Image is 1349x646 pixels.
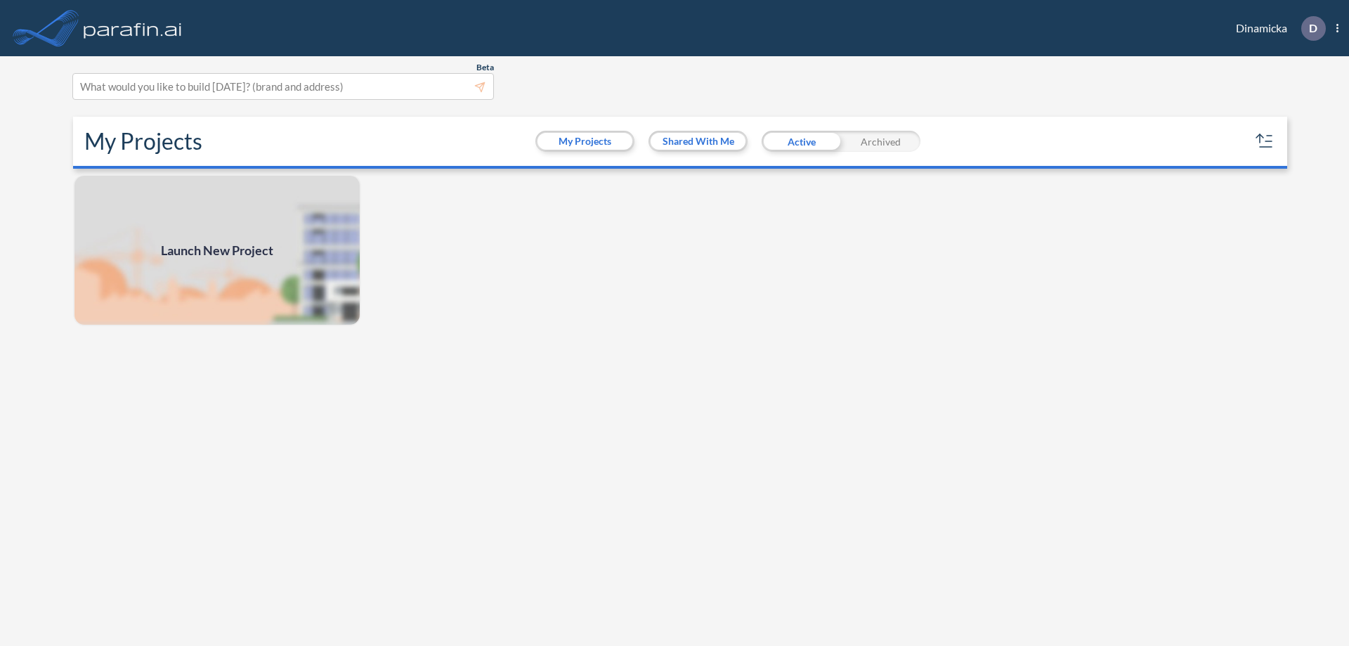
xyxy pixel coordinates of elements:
[762,131,841,152] div: Active
[537,133,632,150] button: My Projects
[84,128,202,155] h2: My Projects
[651,133,745,150] button: Shared With Me
[73,174,361,326] a: Launch New Project
[1253,130,1276,153] button: sort
[476,62,494,73] span: Beta
[73,174,361,326] img: add
[841,131,920,152] div: Archived
[161,241,273,260] span: Launch New Project
[1309,22,1317,34] p: D
[1215,16,1338,41] div: Dinamicka
[81,14,185,42] img: logo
